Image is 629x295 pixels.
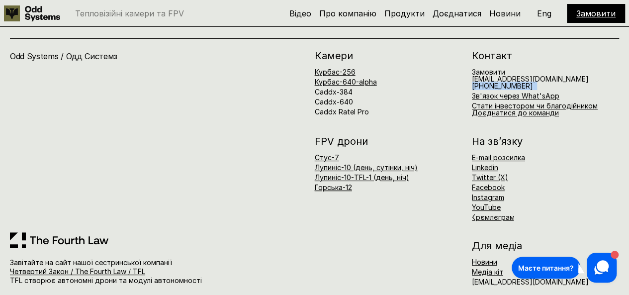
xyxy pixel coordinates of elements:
[315,98,353,106] a: Caddx-640
[472,153,525,162] a: E-mail розсилка
[472,163,498,172] a: Linkedin
[472,68,505,76] a: Замовити
[315,136,462,146] h2: FPV дрони
[472,193,504,201] a: Instagram
[472,203,501,211] a: YouTube
[472,258,497,266] a: Новини
[472,268,503,276] a: Медіа кіт
[472,173,508,182] a: Twitter (X)
[315,51,462,61] h2: Камери
[472,82,533,90] span: [PHONE_NUMBER]
[315,107,369,116] a: Caddx Ratel Pro
[315,68,356,76] a: Курбас-256
[289,8,311,18] a: Відео
[433,8,481,18] a: Доєднатися
[472,101,598,110] a: Стати інвестором чи благодійником
[471,213,514,221] a: Крємлєграм
[472,136,523,146] h2: На зв’язку
[10,51,236,62] h4: Odd Systems / Одд Системз
[576,8,616,18] a: Замовити
[472,183,505,192] a: Facebook
[472,51,619,61] h2: Контакт
[315,183,352,192] a: Горська-12
[537,9,551,17] p: Eng
[489,8,521,18] a: Новини
[75,9,184,17] p: Тепловізійні камери та FPV
[10,258,271,286] p: Завітайте на сайт нашої сестринської компанії TFL створює автономні дрони та модулі автономності
[315,78,377,86] a: Курбас-640-alpha
[315,173,409,182] a: Лупиніс-10-TFL-1 (день, ніч)
[472,241,619,251] h2: Для медіа
[315,88,353,96] a: Caddx-384
[384,8,425,18] a: Продукти
[472,69,589,90] h6: [EMAIL_ADDRESS][DOMAIN_NAME]
[509,250,619,285] iframe: HelpCrunch
[472,279,589,286] h6: [EMAIL_ADDRESS][DOMAIN_NAME]
[10,267,145,276] a: Четвертий Закон / The Fourth Law / TFL
[315,163,418,172] a: Лупиніс-10 (день, сутінки, ніч)
[472,92,559,100] a: Зв'язок через What'sApp
[472,108,559,117] a: Доєднатися до команди
[315,153,339,162] a: Стус-7
[319,8,376,18] a: Про компанію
